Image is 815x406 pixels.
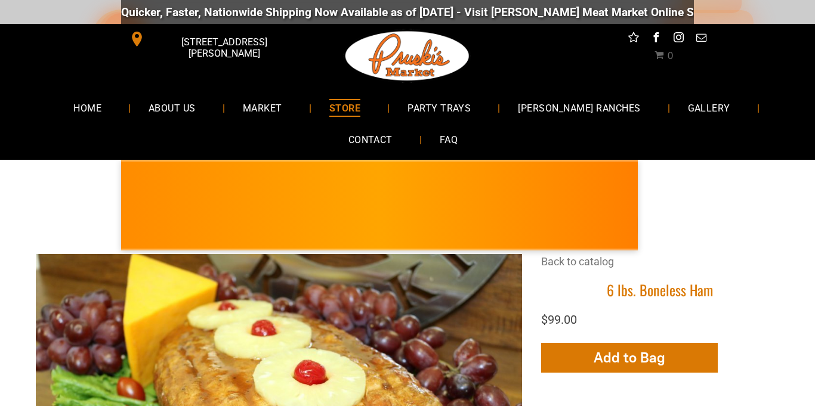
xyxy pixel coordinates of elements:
a: MARKET [225,92,300,123]
div: Quicker, Faster, Nationwide Shipping Now Available as of [DATE] - Visit [PERSON_NAME] Meat Market... [82,5,805,19]
a: [PERSON_NAME] RANCHES [500,92,658,123]
div: Breadcrumbs [541,254,779,281]
a: ABOUT US [131,92,214,123]
h1: 6 lbs. Boneless Ham [541,281,779,299]
button: Add to Bag [541,343,718,373]
span: 0 [667,50,673,61]
span: $99.00 [541,312,577,327]
a: Back to catalog [541,255,614,268]
a: facebook [649,30,664,48]
a: CONTACT [331,124,410,156]
a: HOME [55,92,119,123]
a: GALLERY [670,92,748,123]
a: PARTY TRAYS [390,92,489,123]
a: instagram [671,30,687,48]
a: STORE [311,92,378,123]
a: email [694,30,709,48]
span: Add to Bag [594,349,665,366]
a: FAQ [422,124,476,156]
img: Pruski-s+Market+HQ+Logo2-1920w.png [343,24,472,88]
span: [STREET_ADDRESS][PERSON_NAME] [147,30,301,65]
a: [STREET_ADDRESS][PERSON_NAME] [121,30,304,48]
a: Social network [626,30,641,48]
a: [DOMAIN_NAME][URL] [689,5,805,19]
